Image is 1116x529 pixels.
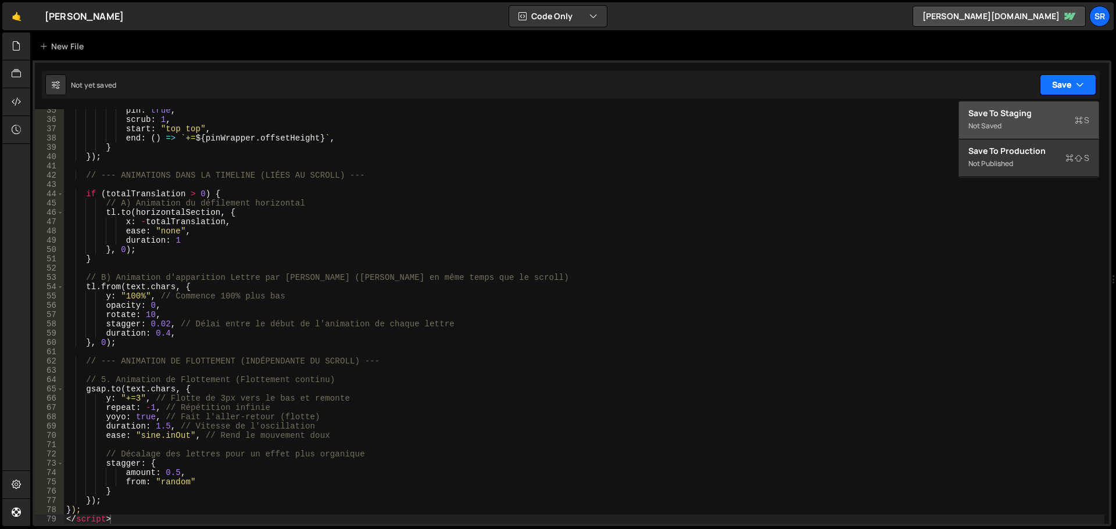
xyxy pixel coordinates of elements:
[35,189,64,199] div: 44
[35,459,64,468] div: 73
[35,217,64,226] div: 47
[35,384,64,394] div: 65
[35,106,64,115] div: 35
[35,347,64,357] div: 61
[959,102,1099,139] button: Save to StagingS Not saved
[35,171,64,180] div: 42
[1065,152,1089,164] span: S
[2,2,31,30] a: 🤙
[1089,6,1110,27] a: SR
[1075,114,1089,126] span: S
[35,245,64,254] div: 50
[35,310,64,319] div: 57
[35,292,64,301] div: 55
[35,468,64,477] div: 74
[35,431,64,440] div: 70
[35,329,64,338] div: 59
[35,273,64,282] div: 53
[35,124,64,134] div: 37
[35,338,64,347] div: 60
[35,199,64,208] div: 45
[35,134,64,143] div: 38
[968,157,1089,171] div: Not published
[35,161,64,171] div: 41
[959,139,1099,177] button: Save to ProductionS Not published
[35,282,64,292] div: 54
[1040,74,1096,95] button: Save
[35,152,64,161] div: 40
[35,143,64,152] div: 39
[35,366,64,375] div: 63
[35,357,64,366] div: 62
[968,119,1089,133] div: Not saved
[968,107,1089,119] div: Save to Staging
[35,208,64,217] div: 46
[35,496,64,505] div: 77
[913,6,1086,27] a: [PERSON_NAME][DOMAIN_NAME]
[35,440,64,449] div: 71
[35,422,64,431] div: 69
[35,226,64,236] div: 48
[35,236,64,245] div: 49
[35,264,64,273] div: 52
[35,403,64,412] div: 67
[35,180,64,189] div: 43
[35,115,64,124] div: 36
[35,254,64,264] div: 51
[35,505,64,514] div: 78
[35,394,64,403] div: 66
[509,6,607,27] button: Code Only
[35,319,64,329] div: 58
[35,449,64,459] div: 72
[35,301,64,310] div: 56
[968,145,1089,157] div: Save to Production
[35,412,64,422] div: 68
[35,487,64,496] div: 76
[35,477,64,487] div: 75
[35,375,64,384] div: 64
[35,514,64,524] div: 79
[40,41,88,52] div: New File
[45,9,124,23] div: [PERSON_NAME]
[71,80,116,90] div: Not yet saved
